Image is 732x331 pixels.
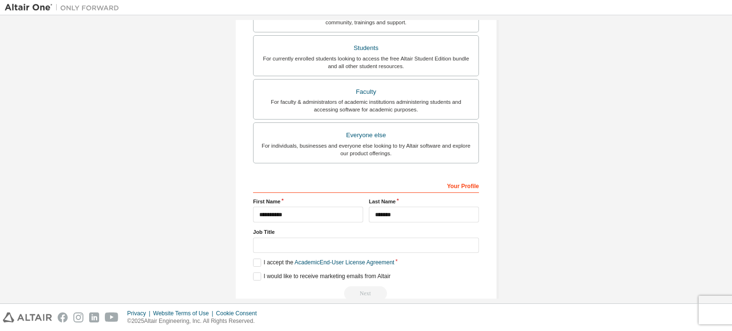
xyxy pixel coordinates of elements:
label: First Name [253,198,363,205]
p: © 2025 Altair Engineering, Inc. All Rights Reserved. [127,317,263,325]
img: Altair One [5,3,124,12]
div: For individuals, businesses and everyone else looking to try Altair software and explore our prod... [259,142,473,157]
div: Read and acccept EULA to continue [253,286,479,301]
label: Last Name [369,198,479,205]
div: Website Terms of Use [153,310,216,317]
div: Privacy [127,310,153,317]
a: Academic End-User License Agreement [295,259,394,266]
label: Job Title [253,228,479,236]
img: instagram.svg [73,312,83,322]
div: For faculty & administrators of academic institutions administering students and accessing softwa... [259,98,473,113]
img: linkedin.svg [89,312,99,322]
img: facebook.svg [58,312,68,322]
label: I would like to receive marketing emails from Altair [253,272,390,281]
div: Your Profile [253,178,479,193]
div: Students [259,41,473,55]
img: youtube.svg [105,312,119,322]
div: Faculty [259,85,473,99]
label: I accept the [253,259,394,267]
img: altair_logo.svg [3,312,52,322]
div: For currently enrolled students looking to access the free Altair Student Edition bundle and all ... [259,55,473,70]
div: Everyone else [259,129,473,142]
div: Cookie Consent [216,310,262,317]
